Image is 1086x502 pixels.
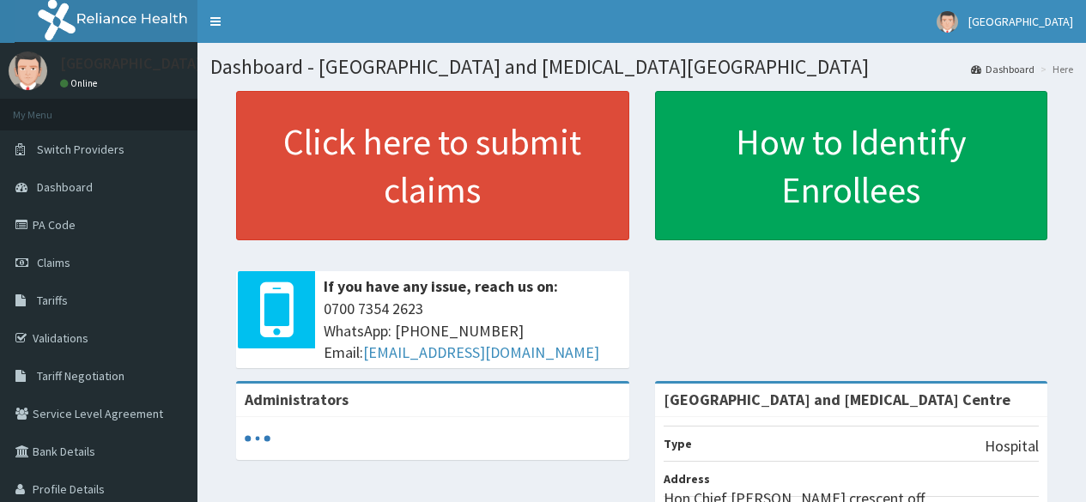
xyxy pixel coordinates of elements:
span: Switch Providers [37,142,124,157]
span: Tariff Negotiation [37,368,124,384]
p: Hospital [985,435,1039,457]
b: Address [664,471,710,487]
img: User Image [9,51,47,90]
b: Type [664,436,692,451]
span: 0700 7354 2623 WhatsApp: [PHONE_NUMBER] Email: [324,298,621,364]
b: If you have any issue, reach us on: [324,276,558,296]
span: Dashboard [37,179,93,195]
a: How to Identify Enrollees [655,91,1048,240]
img: User Image [937,11,958,33]
li: Here [1036,62,1073,76]
span: Tariffs [37,293,68,308]
a: [EMAIL_ADDRESS][DOMAIN_NAME] [363,342,599,362]
strong: [GEOGRAPHIC_DATA] and [MEDICAL_DATA] Centre [664,390,1010,409]
a: Online [60,77,101,89]
span: [GEOGRAPHIC_DATA] [968,14,1073,29]
svg: audio-loading [245,426,270,451]
span: Claims [37,255,70,270]
h1: Dashboard - [GEOGRAPHIC_DATA] and [MEDICAL_DATA][GEOGRAPHIC_DATA] [210,56,1073,78]
b: Administrators [245,390,349,409]
a: Dashboard [971,62,1034,76]
p: [GEOGRAPHIC_DATA] [60,56,202,71]
a: Click here to submit claims [236,91,629,240]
